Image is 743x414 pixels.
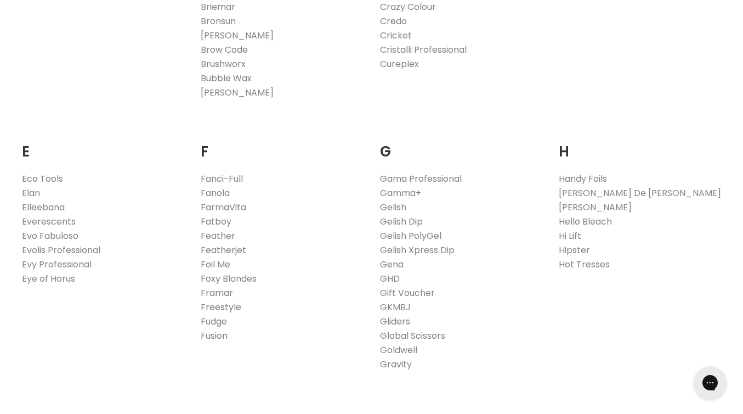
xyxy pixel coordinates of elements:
a: GHD [380,272,400,285]
a: Evo Fabuloso [22,230,78,242]
a: Bubble Wax [201,72,252,85]
a: [PERSON_NAME] [201,29,274,42]
a: Gama Professional [380,172,462,185]
a: Hello Bleach [559,215,612,228]
a: Brushworx [201,58,246,70]
a: Gelish Dip [380,215,423,228]
a: Cureplex [380,58,419,70]
a: Gelish PolyGel [380,230,441,242]
a: Framar [201,287,233,299]
a: Cricket [380,29,412,42]
h2: E [22,126,184,163]
a: Goldwell [380,344,417,356]
a: Cristalli Professional [380,43,467,56]
a: Feather [201,230,235,242]
a: Gelish [380,201,406,214]
a: Gamma+ [380,187,421,199]
a: Featherjet [201,244,246,256]
a: Foxy Blondes [201,272,257,285]
a: Hot Tresses [559,258,610,271]
a: Elleebana [22,201,65,214]
a: Gelish Xpress Dip [380,244,455,256]
a: [PERSON_NAME] [559,201,632,214]
a: Hipster [559,244,590,256]
a: GKMBJ [380,301,411,314]
a: Gift Voucher [380,287,435,299]
a: Hi Lift [559,230,581,242]
a: Freestyle [201,301,241,314]
a: Fatboy [201,215,231,228]
a: Gliders [380,315,410,328]
a: Evolis Professional [22,244,100,256]
h2: G [380,126,542,163]
a: Handy Foils [559,172,607,185]
a: Credo [380,15,407,27]
a: Evy Professional [22,258,92,271]
iframe: Gorgias live chat messenger [688,362,732,403]
a: Everescents [22,215,76,228]
a: [PERSON_NAME] De [PERSON_NAME] [559,187,721,199]
a: Gena [380,258,404,271]
a: Fanci-Full [201,172,243,185]
a: Global Scissors [380,329,445,342]
a: Elan [22,187,40,199]
a: Briemar [201,1,235,13]
a: [PERSON_NAME] [201,86,274,99]
h2: F [201,126,363,163]
a: Fanola [201,187,230,199]
a: Eco Tools [22,172,63,185]
a: Crazy Colour [380,1,436,13]
h2: H [559,126,721,163]
a: Fusion [201,329,228,342]
a: Brow Code [201,43,248,56]
a: Foil Me [201,258,230,271]
a: Bronsun [201,15,236,27]
a: Fudge [201,315,227,328]
a: Gravity [380,358,412,371]
a: Eye of Horus [22,272,75,285]
a: FarmaVita [201,201,246,214]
